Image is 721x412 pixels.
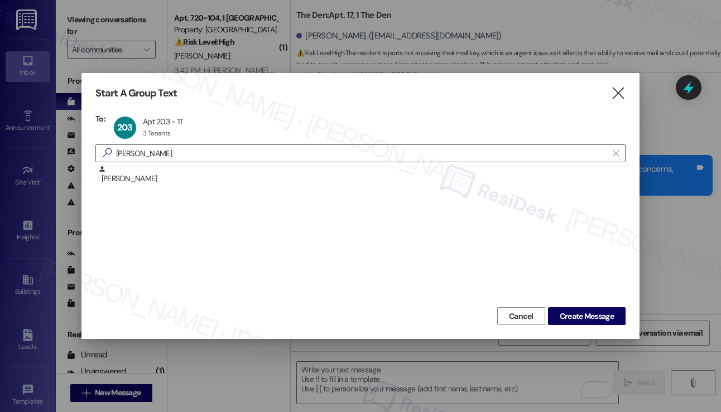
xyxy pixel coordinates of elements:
span: Create Message [560,311,614,322]
i:  [613,149,619,158]
i:  [98,147,116,159]
div: 3 Tenants [143,129,171,138]
input: Search for any contact or apartment [116,146,607,161]
button: Create Message [548,307,626,325]
div: Apt 203 - 1T [143,117,184,127]
i:  [611,88,626,99]
h3: Start A Group Text [95,87,177,100]
span: Cancel [509,311,533,322]
div: : [PERSON_NAME] [95,165,626,193]
button: Clear text [607,145,625,162]
button: Cancel [497,307,545,325]
div: : [PERSON_NAME] [98,165,626,185]
span: 203 [117,122,133,133]
h3: To: [95,114,105,124]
